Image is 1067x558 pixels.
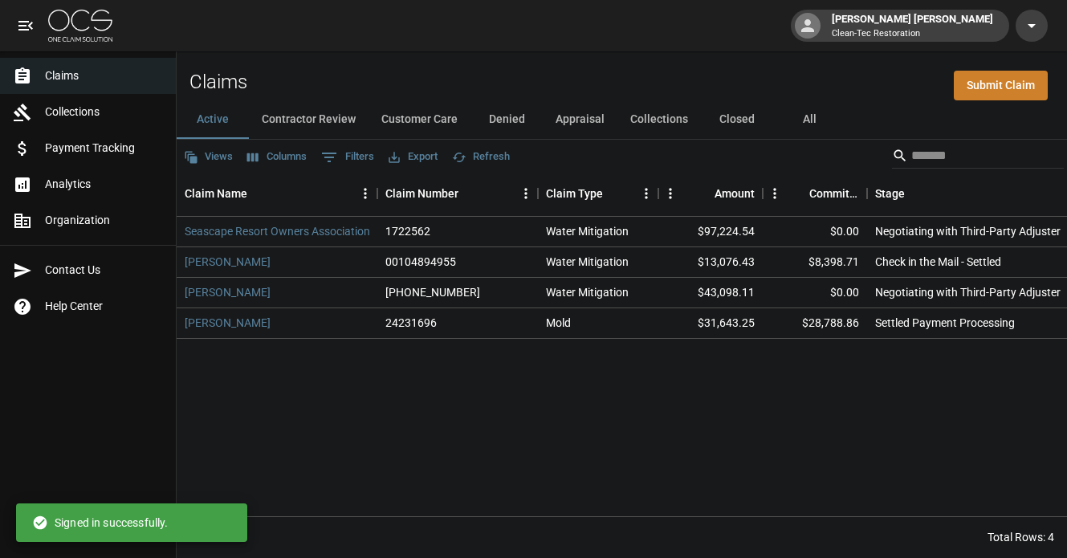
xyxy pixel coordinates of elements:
[185,254,271,270] a: [PERSON_NAME]
[763,278,867,308] div: $0.00
[448,145,514,169] button: Refresh
[763,171,867,216] div: Committed Amount
[385,315,437,331] div: 24231696
[10,10,42,42] button: open drawer
[715,171,755,216] div: Amount
[701,100,773,139] button: Closed
[787,182,809,205] button: Sort
[385,223,430,239] div: 1722562
[45,212,163,229] span: Organization
[603,182,625,205] button: Sort
[875,171,905,216] div: Stage
[543,100,617,139] button: Appraisal
[546,254,629,270] div: Water Mitigation
[385,284,480,300] div: 1006-18-2882
[385,145,442,169] button: Export
[247,182,270,205] button: Sort
[875,254,1001,270] div: Check in the Mail - Settled
[658,308,763,339] div: $31,643.25
[763,181,787,206] button: Menu
[470,100,543,139] button: Denied
[458,182,481,205] button: Sort
[538,171,658,216] div: Claim Type
[317,145,378,170] button: Show filters
[546,223,629,239] div: Water Mitigation
[617,100,701,139] button: Collections
[177,100,1067,139] div: dynamic tabs
[875,223,1061,239] div: Negotiating with Third-Party Adjuster
[177,100,249,139] button: Active
[773,100,845,139] button: All
[634,181,658,206] button: Menu
[658,217,763,247] div: $97,224.54
[763,247,867,278] div: $8,398.71
[243,145,311,169] button: Select columns
[249,100,369,139] button: Contractor Review
[763,217,867,247] div: $0.00
[658,247,763,278] div: $13,076.43
[658,171,763,216] div: Amount
[45,104,163,120] span: Collections
[369,100,470,139] button: Customer Care
[658,278,763,308] div: $43,098.11
[546,171,603,216] div: Claim Type
[185,315,271,331] a: [PERSON_NAME]
[377,171,538,216] div: Claim Number
[45,262,163,279] span: Contact Us
[177,171,377,216] div: Claim Name
[763,308,867,339] div: $28,788.86
[825,11,1000,40] div: [PERSON_NAME] [PERSON_NAME]
[954,71,1048,100] a: Submit Claim
[185,284,271,300] a: [PERSON_NAME]
[988,529,1054,545] div: Total Rows: 4
[45,67,163,84] span: Claims
[875,284,1061,300] div: Negotiating with Third-Party Adjuster
[514,181,538,206] button: Menu
[546,315,571,331] div: Mold
[385,171,458,216] div: Claim Number
[45,140,163,157] span: Payment Tracking
[353,181,377,206] button: Menu
[658,181,682,206] button: Menu
[809,171,859,216] div: Committed Amount
[45,298,163,315] span: Help Center
[385,254,456,270] div: 00104894955
[48,10,112,42] img: ocs-logo-white-transparent.png
[692,182,715,205] button: Sort
[892,143,1064,172] div: Search
[185,171,247,216] div: Claim Name
[180,145,237,169] button: Views
[189,71,247,94] h2: Claims
[832,27,993,41] p: Clean-Tec Restoration
[546,284,629,300] div: Water Mitigation
[905,182,927,205] button: Sort
[45,176,163,193] span: Analytics
[32,508,168,537] div: Signed in successfully.
[185,223,370,239] a: Seascape Resort Owners Association
[875,315,1015,331] div: Settled Payment Processing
